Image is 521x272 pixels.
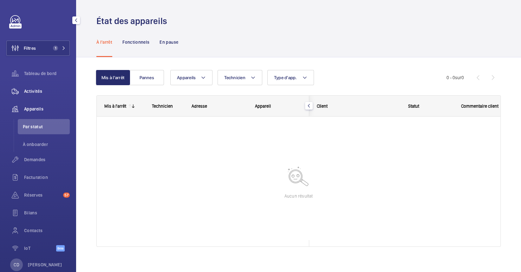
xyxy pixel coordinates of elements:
button: Filtres1 [6,41,70,56]
span: Filtres [24,45,36,51]
button: Type d'app. [267,70,314,85]
span: Appareils [177,75,196,80]
span: sur [455,75,461,80]
button: Pannes [130,70,164,85]
span: À onboarder [23,141,70,148]
div: Appareil [255,104,302,109]
span: 1 [53,46,58,51]
p: En pause [160,39,178,45]
span: Type d'app. [274,75,297,80]
span: Statut [408,104,419,109]
span: Réserves [24,192,61,198]
span: Appareils [24,106,70,112]
span: Client [317,104,328,109]
div: Mis à l'arrêt [104,104,126,109]
h1: État des appareils [96,15,171,27]
span: Beta [56,245,65,251]
p: [PERSON_NAME] [28,262,62,268]
p: À l'arrêt [96,39,112,45]
button: Technicien [218,70,262,85]
button: Mis à l'arrêt [96,70,130,85]
span: Contacts [24,227,70,234]
span: Bilans [24,210,70,216]
span: Par statut [23,123,70,130]
p: Fonctionnels [122,39,149,45]
span: 0 - 0 0 [446,75,464,80]
span: Commentaire client [461,104,498,109]
span: Technicien [224,75,245,80]
span: 57 [63,193,70,198]
span: Demandes [24,156,70,163]
span: Adresse [192,104,207,109]
span: Technicien [152,104,173,109]
button: Appareils [170,70,212,85]
span: Activités [24,88,70,94]
p: CD [14,262,19,268]
span: IoT [24,245,56,251]
span: Tableau de bord [24,70,70,77]
span: Facturation [24,174,70,180]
